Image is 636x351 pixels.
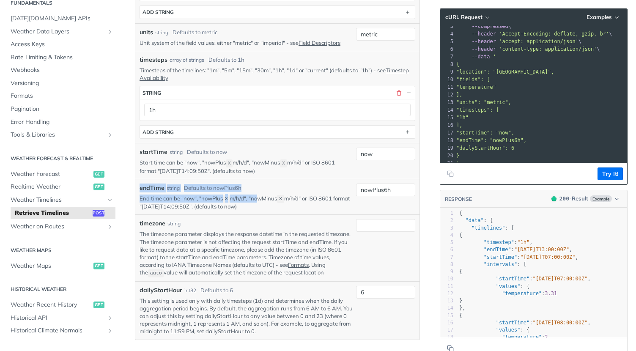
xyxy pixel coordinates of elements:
[440,83,455,91] div: 11
[456,122,462,128] span: ],
[6,168,115,181] a: Weather Forecastget
[11,183,91,191] span: Realtime Weather
[472,54,490,60] span: --data
[459,232,462,238] span: {
[459,269,462,274] span: {
[459,305,466,311] span: },
[440,268,453,275] div: 9
[440,225,453,232] div: 3
[442,13,492,22] button: cURL Request
[11,27,104,36] span: Weather Data Layers
[440,144,455,152] div: 19
[6,12,115,25] a: [DATE][DOMAIN_NAME] APIs
[140,230,353,277] p: The timezone parameter displays the response datetime in the requested timezone. The timezone par...
[440,326,453,334] div: 17
[11,196,104,204] span: Weather Timelines
[6,247,115,254] h2: Weather Maps
[93,210,104,217] span: post
[521,254,576,260] span: "[DATE]T07:00:00Z"
[107,132,113,138] button: Show subpages for Tools & Libraries
[456,84,496,90] span: "temperature"
[93,184,104,190] span: get
[496,320,529,326] span: "startTime"
[93,263,104,269] span: get
[228,160,231,166] span: X
[299,39,340,46] a: Field Descriptors
[598,167,623,180] button: Try It!
[440,152,455,159] div: 20
[140,126,415,138] button: ADD string
[459,291,557,296] span: :
[459,320,591,326] span: : ,
[517,239,529,245] span: "1h"
[225,196,228,202] span: X
[472,225,505,231] span: "timelines"
[499,31,609,37] span: 'Accept-Encoding: deflate, gzip, br'
[440,121,455,129] div: 16
[107,28,113,35] button: Show subpages for Weather Data Layers
[167,184,180,192] div: string
[456,61,459,67] span: {
[11,79,113,88] span: Versioning
[440,261,453,268] div: 8
[11,14,113,23] span: [DATE][DOMAIN_NAME] APIs
[6,194,115,206] a: Weather TimelinesHide subpages for Weather Timelines
[11,301,91,309] span: Weather Recent History
[472,23,508,29] span: --compressed
[6,90,115,102] a: Formats
[532,276,587,282] span: "[DATE]T07:00:00Z"
[140,159,353,175] p: Start time can be "now", "nowPlus m/h/d", "nowMinus m/h/d" or ISO 8601 format "[DATE]T14:09:50Z"....
[456,160,459,166] span: '
[440,254,453,261] div: 7
[440,129,455,137] div: 17
[140,86,415,99] button: string
[11,170,91,178] span: Weather Forecast
[6,64,115,77] a: Webhooks
[6,285,115,293] h2: Historical Weather
[459,225,514,231] span: : [
[484,254,517,260] span: "startTime"
[590,195,612,202] span: Example
[6,129,115,141] a: Tools & LibrariesShow subpages for Tools & Libraries
[6,116,115,129] a: Error Handling
[184,184,241,192] div: Defaults to nowPlus6h
[150,270,162,276] span: auto
[484,247,511,252] span: "endTime"
[11,66,113,74] span: Webhooks
[11,40,113,49] span: Access Keys
[545,334,548,340] span: 2
[6,181,115,193] a: Realtime Weatherget
[502,291,542,296] span: "temperature"
[456,137,526,143] span: "endTime": "nowPlus6h",
[6,51,115,64] a: Rate Limiting & Tokens
[440,334,453,341] div: 18
[173,28,217,37] div: Defaults to metric
[140,39,353,47] p: Unit system of the field values, either "metric" or "imperial" - see
[140,6,415,19] button: ADD string
[459,298,462,304] span: }
[107,223,113,230] button: Show subpages for Weather on Routes
[456,99,511,105] span: "units": "metric",
[472,38,496,44] span: --header
[440,275,453,282] div: 10
[499,38,578,44] span: 'accept: application/json'
[502,334,542,340] span: "temperature"
[143,90,161,96] div: string
[440,283,453,290] div: 11
[456,153,459,159] span: }
[155,29,168,36] div: string
[440,290,453,297] div: 12
[11,131,104,139] span: Tools & Libraries
[11,105,113,113] span: Pagination
[93,171,104,178] span: get
[140,66,415,82] p: Timesteps of the timelines: "1m", "5m", "15m", "30m", "1h", "1d" or "current" (defaults to "1h") ...
[140,286,182,295] label: dailyStartHour
[559,195,588,203] div: - Result
[140,297,353,335] p: This setting is used only with daily timesteps (1d) and determines when the daily aggregation per...
[459,239,533,245] span: : ,
[11,262,91,270] span: Weather Maps
[107,315,113,321] button: Show subpages for Historical API
[140,148,167,156] label: startTime
[484,261,517,267] span: "intervals"
[444,195,472,203] button: RESPONSE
